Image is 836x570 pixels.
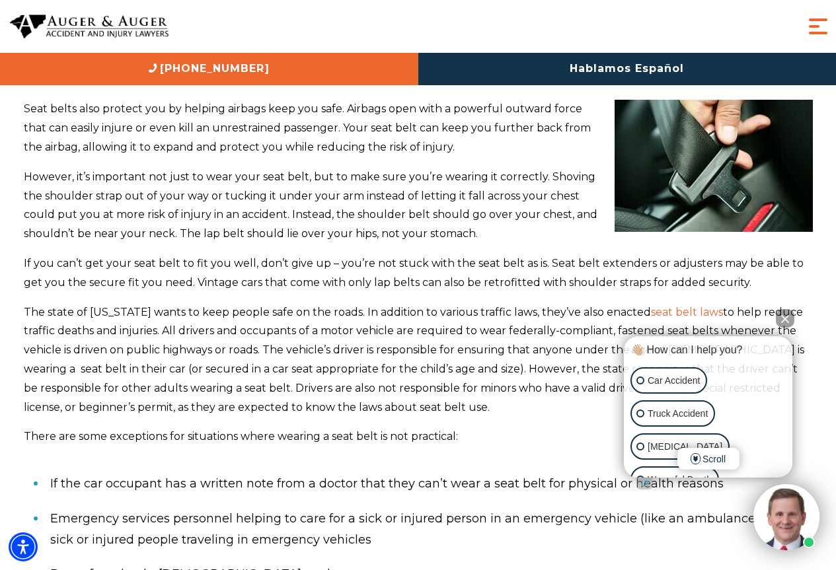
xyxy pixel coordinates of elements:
span: If you can’t get your seat belt to fit you well, don’t give up – you’re not stuck with the seat b... [24,257,804,289]
p: Car Accident [648,373,700,389]
span: The state of [US_STATE] wants to keep people safe on the roads. In addition to various traffic la... [24,306,651,318]
p: Wrongful Death [648,472,712,488]
span: Seat belts also protect you by helping airbags keep you safe. Airbags open with a powerful outwar... [24,102,591,153]
p: Truck Accident [648,406,708,422]
img: Auger & Auger Accident and Injury Lawyers Logo [10,15,169,39]
p: [MEDICAL_DATA] [648,439,722,455]
span: Emergency services personnel helping to care for a sick or injured person in an emergency vehicle... [50,511,788,547]
a: seat belt laws [651,306,723,318]
span: There are some exceptions for situations where wearing a seat belt is not practical: [24,430,458,443]
img: Intaker widget Avatar [753,484,819,550]
img: seatbelt-safetly-laws-in-south-carolina [615,100,813,232]
span: If the car occupant has a written note from a doctor that they can’t wear a seat belt for physica... [50,476,724,491]
span: Scroll [677,448,740,470]
div: 👋🏼 How can I help you? [627,343,789,357]
button: Close Intaker Chat Widget [776,309,794,328]
a: Open intaker chat [637,478,652,489]
button: Menu [805,13,831,40]
div: Accessibility Menu [9,532,38,561]
span: to help reduce traffic deaths and injuries. All drivers and occupants of a motor vehicle are requ... [24,306,804,413]
span: However, it’s important not just to wear your seat belt, but to make sure you’re wearing it corre... [24,170,597,240]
